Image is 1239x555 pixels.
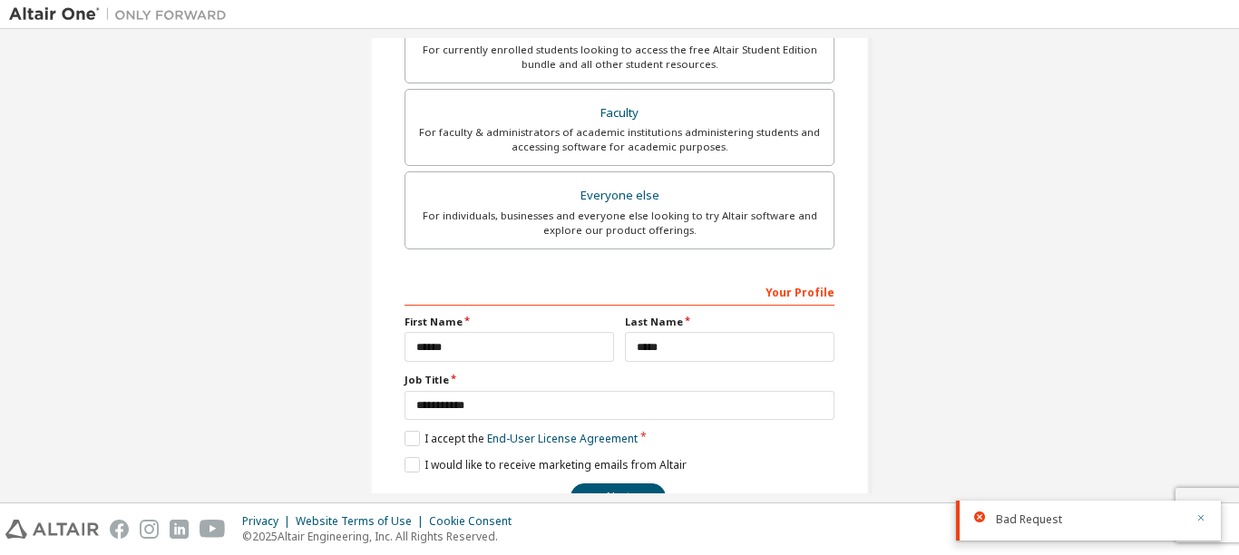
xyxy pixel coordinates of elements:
[405,431,638,446] label: I accept the
[625,315,834,329] label: Last Name
[5,520,99,539] img: altair_logo.svg
[416,125,823,154] div: For faculty & administrators of academic institutions administering students and accessing softwa...
[296,514,429,529] div: Website Terms of Use
[416,101,823,126] div: Faculty
[405,315,614,329] label: First Name
[416,183,823,209] div: Everyone else
[170,520,189,539] img: linkedin.svg
[140,520,159,539] img: instagram.svg
[200,520,226,539] img: youtube.svg
[242,514,296,529] div: Privacy
[416,43,823,72] div: For currently enrolled students looking to access the free Altair Student Edition bundle and all ...
[242,529,522,544] p: © 2025 Altair Engineering, Inc. All Rights Reserved.
[416,209,823,238] div: For individuals, businesses and everyone else looking to try Altair software and explore our prod...
[571,483,666,511] button: Next
[405,277,834,306] div: Your Profile
[9,5,236,24] img: Altair One
[429,514,522,529] div: Cookie Consent
[405,373,834,387] label: Job Title
[996,512,1062,527] span: Bad Request
[487,431,638,446] a: End-User License Agreement
[110,520,129,539] img: facebook.svg
[405,457,687,472] label: I would like to receive marketing emails from Altair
